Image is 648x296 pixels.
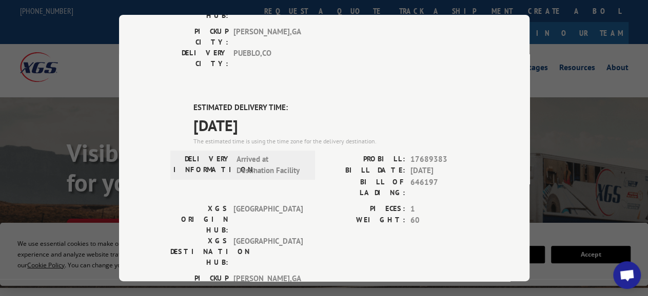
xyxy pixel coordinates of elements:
[170,48,228,69] label: DELIVERY CITY:
[410,215,478,226] span: 60
[237,153,306,176] span: Arrived at Destination Facility
[193,136,478,145] div: The estimated time is using the time zone for the delivery destination.
[193,113,478,136] span: [DATE]
[613,261,641,289] div: Open chat
[233,235,303,267] span: [GEOGRAPHIC_DATA]
[324,176,405,198] label: BILL OF LADING:
[324,153,405,165] label: PROBILL:
[170,203,228,235] label: XGS ORIGIN HUB:
[233,48,303,69] span: PUEBLO , CO
[410,165,478,177] span: [DATE]
[410,203,478,215] span: 1
[410,153,478,165] span: 17689383
[170,272,228,294] label: PICKUP CITY:
[173,153,231,176] label: DELIVERY INFORMATION:
[324,165,405,177] label: BILL DATE:
[170,26,228,48] label: PICKUP CITY:
[324,203,405,215] label: PIECES:
[193,102,478,114] label: ESTIMATED DELIVERY TIME:
[233,26,303,48] span: [PERSON_NAME] , GA
[233,272,303,294] span: [PERSON_NAME] , GA
[410,176,478,198] span: 646197
[233,203,303,235] span: [GEOGRAPHIC_DATA]
[170,235,228,267] label: XGS DESTINATION HUB:
[324,215,405,226] label: WEIGHT:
